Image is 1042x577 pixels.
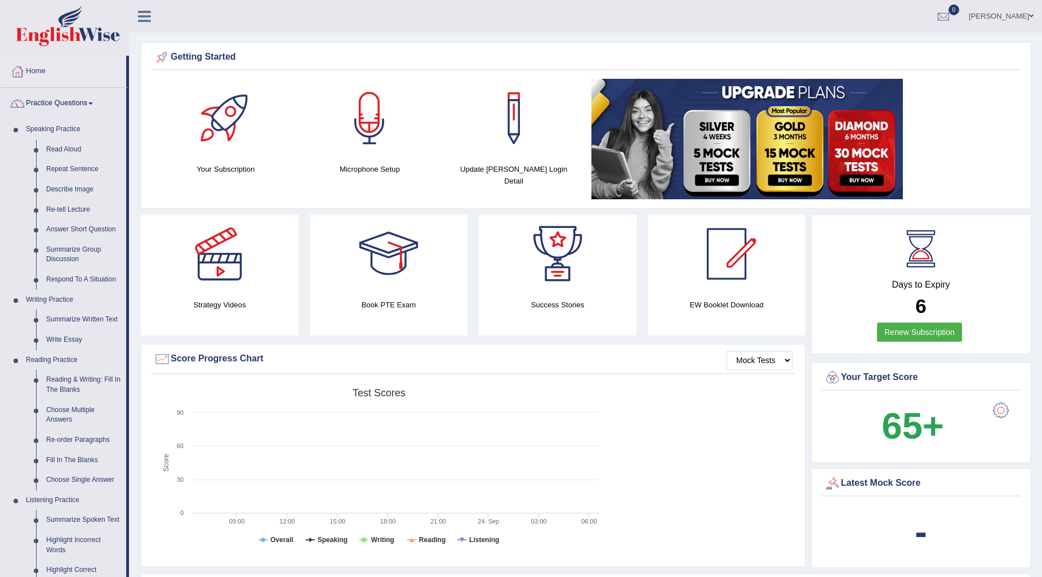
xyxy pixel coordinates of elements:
[154,351,792,368] div: Score Progress Chart
[41,450,126,471] a: Fill In The Blanks
[41,370,126,400] a: Reading & Writing: Fill In The Blanks
[41,200,126,220] a: Re-tell Lecture
[41,510,126,530] a: Summarize Spoken Text
[21,290,126,310] a: Writing Practice
[304,163,437,175] h4: Microphone Setup
[310,299,467,311] h4: Book PTE Exam
[915,511,927,552] b: -
[41,180,126,200] a: Describe Image
[877,323,962,342] a: Renew Subscription
[41,220,126,240] a: Answer Short Question
[41,530,126,560] a: Highlight Incorrect Words
[824,369,1018,386] div: Your Target Score
[270,536,293,544] tspan: Overall
[41,330,126,350] a: Write Essay
[177,442,184,449] text: 60
[648,299,805,311] h4: EW Booklet Download
[177,409,184,416] text: 90
[581,518,597,525] text: 06:00
[41,140,126,160] a: Read Aloud
[430,518,446,525] text: 21:00
[21,350,126,370] a: Reading Practice
[41,310,126,330] a: Summarize Written Text
[159,163,292,175] h4: Your Subscription
[41,400,126,430] a: Choose Multiple Answers
[380,518,396,525] text: 18:00
[279,518,295,525] text: 12:00
[419,536,446,544] tspan: Reading
[21,490,126,511] a: Listening Practice
[353,387,406,399] tspan: Test scores
[41,430,126,450] a: Re-order Paragraphs
[21,119,126,140] a: Speaking Practice
[177,476,184,483] text: 30
[478,518,499,525] tspan: 24. Sep
[531,518,547,525] text: 03:00
[41,270,126,290] a: Respond To A Situation
[180,509,184,516] text: 0
[371,536,394,544] tspan: Writing
[1,56,126,84] a: Home
[469,536,499,544] tspan: Listening
[824,475,1018,492] div: Latest Mock Score
[949,5,960,15] span: 0
[154,49,1018,66] div: Getting Started
[915,295,926,317] b: 6
[824,280,1018,290] h4: Days to Expiry
[1,88,126,116] a: Practice Questions
[41,240,126,270] a: Summarize Group Discussion
[591,79,903,199] img: small5.jpg
[329,518,345,525] text: 15:00
[447,163,580,187] h4: Update [PERSON_NAME] Login Detail
[162,454,170,472] tspan: Score
[141,299,299,311] h4: Strategy Videos
[882,405,944,446] b: 65+
[41,159,126,180] a: Repeat Sentence
[229,518,245,525] text: 09:00
[41,470,126,490] a: Choose Single Answer
[318,536,348,544] tspan: Speaking
[479,299,636,311] h4: Success Stories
